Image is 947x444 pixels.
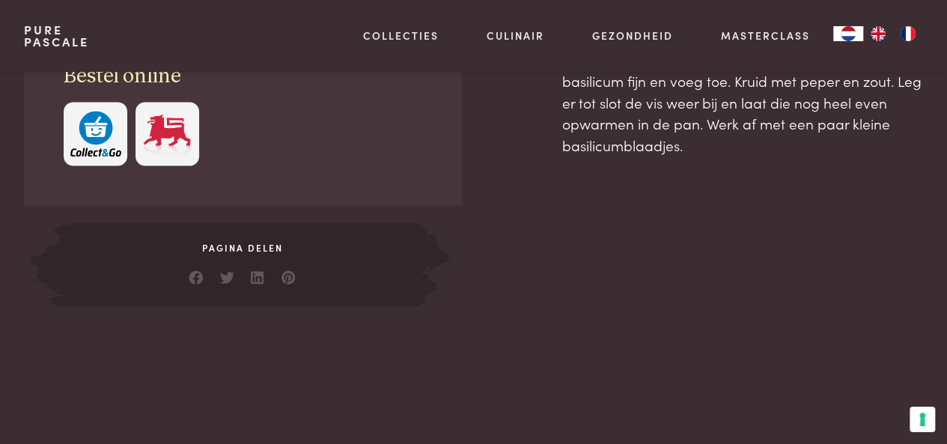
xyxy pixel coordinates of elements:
[592,28,673,43] a: Gezondheid
[910,407,935,432] button: Uw voorkeuren voor toestemming voor trackingtechnologieën
[833,26,863,41] a: NL
[833,26,863,41] div: Language
[141,111,192,156] img: Delhaize
[863,26,893,41] a: EN
[24,24,89,48] a: PurePascale
[863,26,923,41] ul: Language list
[64,64,421,90] h3: Bestel online
[893,26,923,41] a: FR
[833,26,923,41] aside: Language selected: Nederlands
[720,28,809,43] a: Masterclass
[70,111,121,156] img: c308188babc36a3a401bcb5cb7e020f4d5ab42f7cacd8327e500463a43eeb86c.svg
[70,241,415,255] span: Pagina delen
[487,28,544,43] a: Culinair
[363,28,439,43] a: Collecties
